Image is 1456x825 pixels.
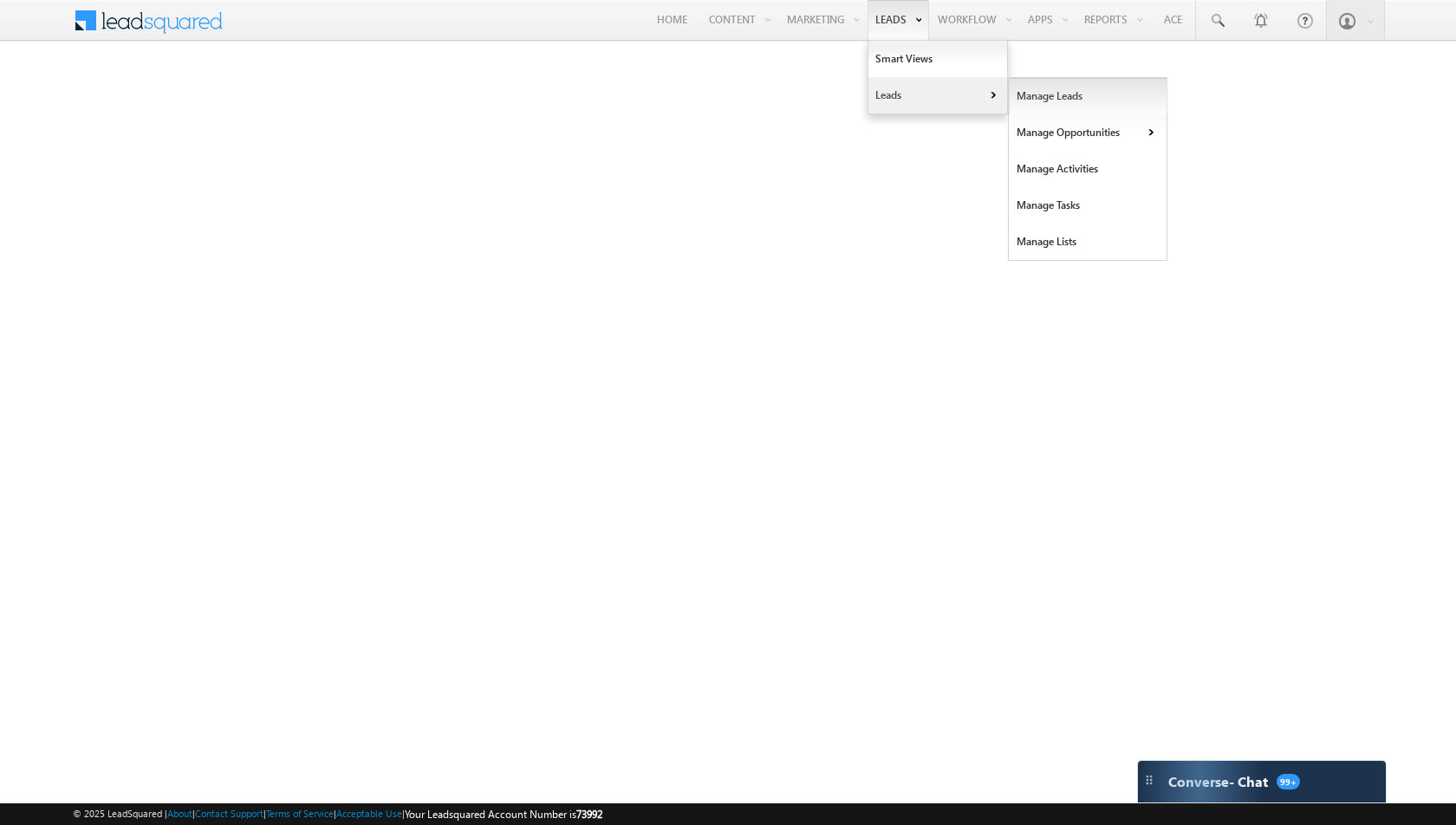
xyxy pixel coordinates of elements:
a: Contact Support [195,808,263,819]
a: Acceptable Use [336,808,402,819]
span: © 2025 LeadSquared | | | | | [73,806,602,822]
a: Manage Opportunities [1009,114,1167,151]
a: Manage Lists [1009,224,1167,260]
a: Manage Activities [1009,151,1167,187]
a: Terms of Service [266,808,334,819]
span: 99+ [1277,774,1300,789]
a: Manage Tasks [1009,187,1167,224]
a: Smart Views [868,41,1007,77]
a: Leads [868,77,1007,114]
a: Manage Leads [1009,78,1167,114]
a: About [167,808,192,819]
img: carter-drag [1142,773,1156,787]
span: 73992 [576,808,602,821]
span: Your Leadsquared Account Number is [405,808,602,821]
